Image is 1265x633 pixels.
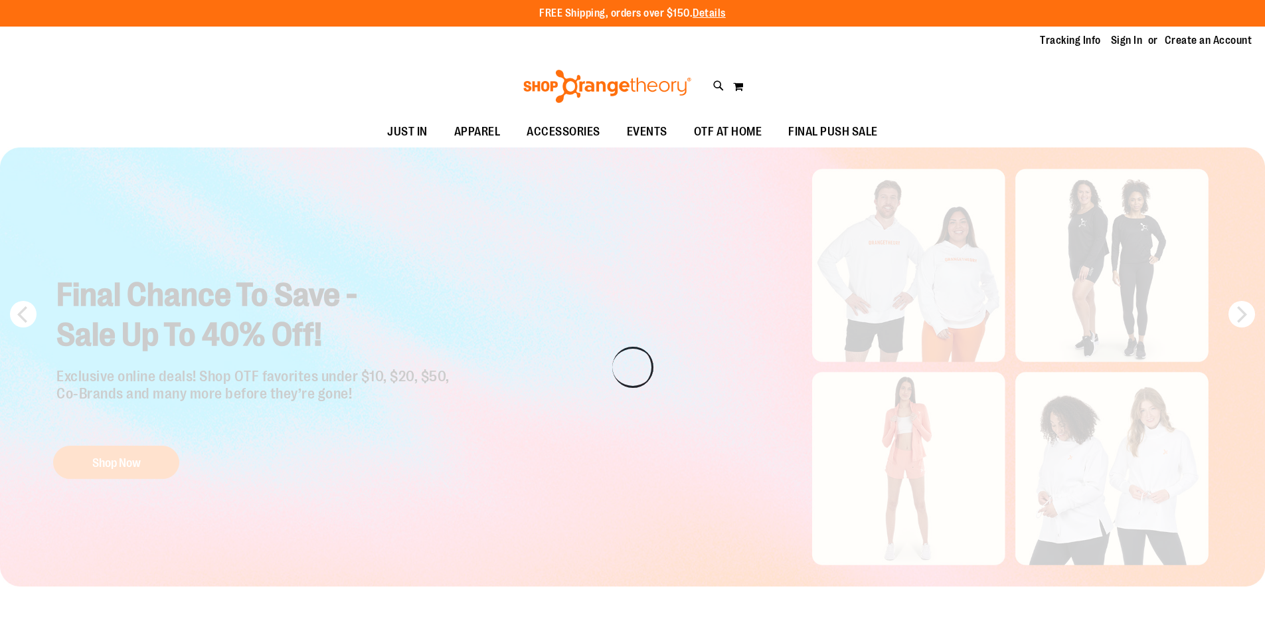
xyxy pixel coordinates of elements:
a: Tracking Info [1040,33,1101,48]
a: FINAL PUSH SALE [775,117,891,147]
span: FINAL PUSH SALE [788,117,878,147]
a: EVENTS [614,117,681,147]
a: ACCESSORIES [513,117,614,147]
a: APPAREL [441,117,514,147]
p: FREE Shipping, orders over $150. [539,6,726,21]
span: OTF AT HOME [694,117,762,147]
a: JUST IN [374,117,441,147]
a: OTF AT HOME [681,117,776,147]
span: EVENTS [627,117,667,147]
span: JUST IN [387,117,428,147]
span: ACCESSORIES [527,117,600,147]
a: Sign In [1111,33,1143,48]
a: Details [693,7,726,19]
img: Shop Orangetheory [521,70,693,103]
a: Create an Account [1165,33,1252,48]
span: APPAREL [454,117,501,147]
